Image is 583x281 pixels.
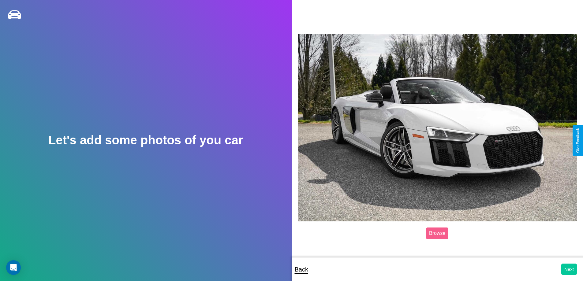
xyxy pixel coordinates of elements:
[6,260,21,275] div: Open Intercom Messenger
[298,34,577,221] img: posted
[48,133,243,147] h2: Let's add some photos of you car
[295,264,308,275] p: Back
[576,128,580,153] div: Give Feedback
[426,227,448,239] label: Browse
[561,264,577,275] button: Next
